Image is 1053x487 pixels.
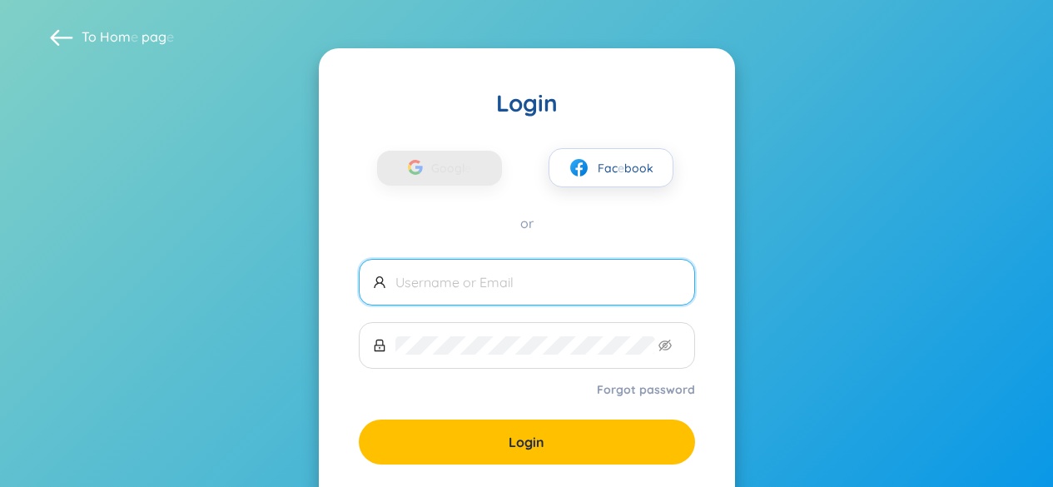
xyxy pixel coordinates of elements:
readpronunciation-span: e [131,28,138,45]
button: facebookFacebook [549,148,673,187]
readpronunciation-word: To [82,28,97,45]
input: Username or Email [395,273,681,291]
img: facebook [569,157,589,178]
readpronunciation-span: pag [142,28,166,45]
a: Home page [100,28,174,45]
readpronunciation-span: Googl [431,161,464,176]
readpronunciation-span: e [618,161,624,176]
readpronunciation-word: Login [496,88,558,117]
a: Forgot password [597,381,695,398]
readpronunciation-span: book [624,161,653,176]
button: Google [377,151,502,186]
readpronunciation-word: or [520,215,534,231]
span: eye-invisible [658,339,672,352]
button: Login [359,420,695,465]
readpronunciation-word: Forgot [597,382,636,397]
span: lock [373,339,386,352]
readpronunciation-word: password [639,382,695,397]
readpronunciation-word: Login [509,434,544,450]
readpronunciation-span: Fac [598,161,618,176]
span: user [373,276,386,289]
readpronunciation-span: e [166,28,174,45]
readpronunciation-span: e [464,161,471,176]
readpronunciation-span: Hom [100,28,131,45]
